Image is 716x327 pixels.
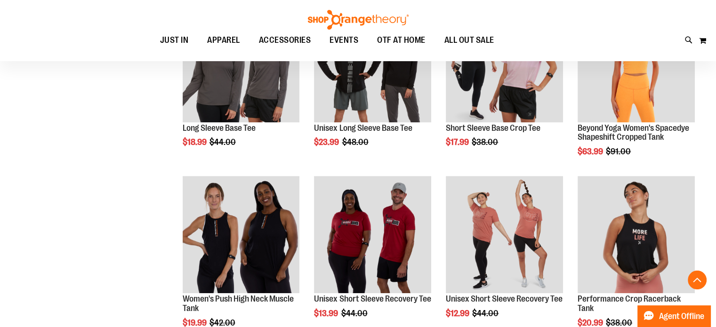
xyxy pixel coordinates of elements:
img: Product image for Long Sleeve Base Tee [183,5,300,122]
span: ACCESSORIES [259,30,311,51]
a: Unisex Short Sleeve Recovery Tee [446,294,563,303]
span: $48.00 [342,137,370,147]
a: Unisex Long Sleeve Base Tee [314,123,412,133]
img: Product image for Unisex Short Sleeve Recovery Tee [446,176,563,293]
span: $91.00 [606,147,632,156]
a: Women's Push High Neck Muscle Tank [183,294,294,313]
a: Product image for Unisex SS Recovery Tee [314,176,431,295]
a: Product image for Long Sleeve Base Tee [183,5,300,124]
span: APPAREL [207,30,240,51]
img: Product image for Performance Crop Racerback Tank [578,176,695,293]
span: $63.99 [578,147,604,156]
img: Shop Orangetheory [306,10,410,30]
span: JUST IN [160,30,189,51]
a: Performance Crop Racerback Tank [578,294,681,313]
button: Back To Top [688,271,707,289]
a: Long Sleeve Base Tee [183,123,256,133]
a: Product image for Push High Neck Muscle Tank [183,176,300,295]
span: $44.00 [209,137,237,147]
div: product [309,0,436,171]
span: $17.99 [446,137,470,147]
span: $12.99 [446,309,471,318]
img: Product image for Push High Neck Muscle Tank [183,176,300,293]
span: EVENTS [330,30,358,51]
span: $23.99 [314,137,340,147]
span: $44.00 [472,309,500,318]
span: $38.00 [472,137,499,147]
a: Beyond Yoga Women's Spacedye Shapeshift Cropped Tank [578,123,689,142]
span: Agent Offline [659,312,704,321]
div: product [441,0,568,171]
img: Product image for Beyond Yoga Womens Spacedye Shapeshift Cropped Tank [578,5,695,122]
a: Product image for Performance Crop Racerback Tank [578,176,695,295]
span: $44.00 [341,309,369,318]
span: $18.99 [183,137,208,147]
div: product [573,0,700,180]
a: Product image for Unisex Short Sleeve Recovery Tee [446,176,563,295]
img: Product image for Short Sleeve Base Crop Tee [446,5,563,122]
img: Product image for Unisex SS Recovery Tee [314,176,431,293]
span: $13.99 [314,309,339,318]
button: Agent Offline [637,305,710,327]
a: Product image for Short Sleeve Base Crop Tee [446,5,563,124]
a: Product image for Beyond Yoga Womens Spacedye Shapeshift Cropped Tank [578,5,695,124]
a: Short Sleeve Base Crop Tee [446,123,540,133]
a: Product image for Unisex Long Sleeve Base Tee [314,5,431,124]
div: product [178,0,305,171]
img: Product image for Unisex Long Sleeve Base Tee [314,5,431,122]
span: OTF AT HOME [377,30,426,51]
a: Unisex Short Sleeve Recovery Tee [314,294,431,303]
span: ALL OUT SALE [444,30,494,51]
